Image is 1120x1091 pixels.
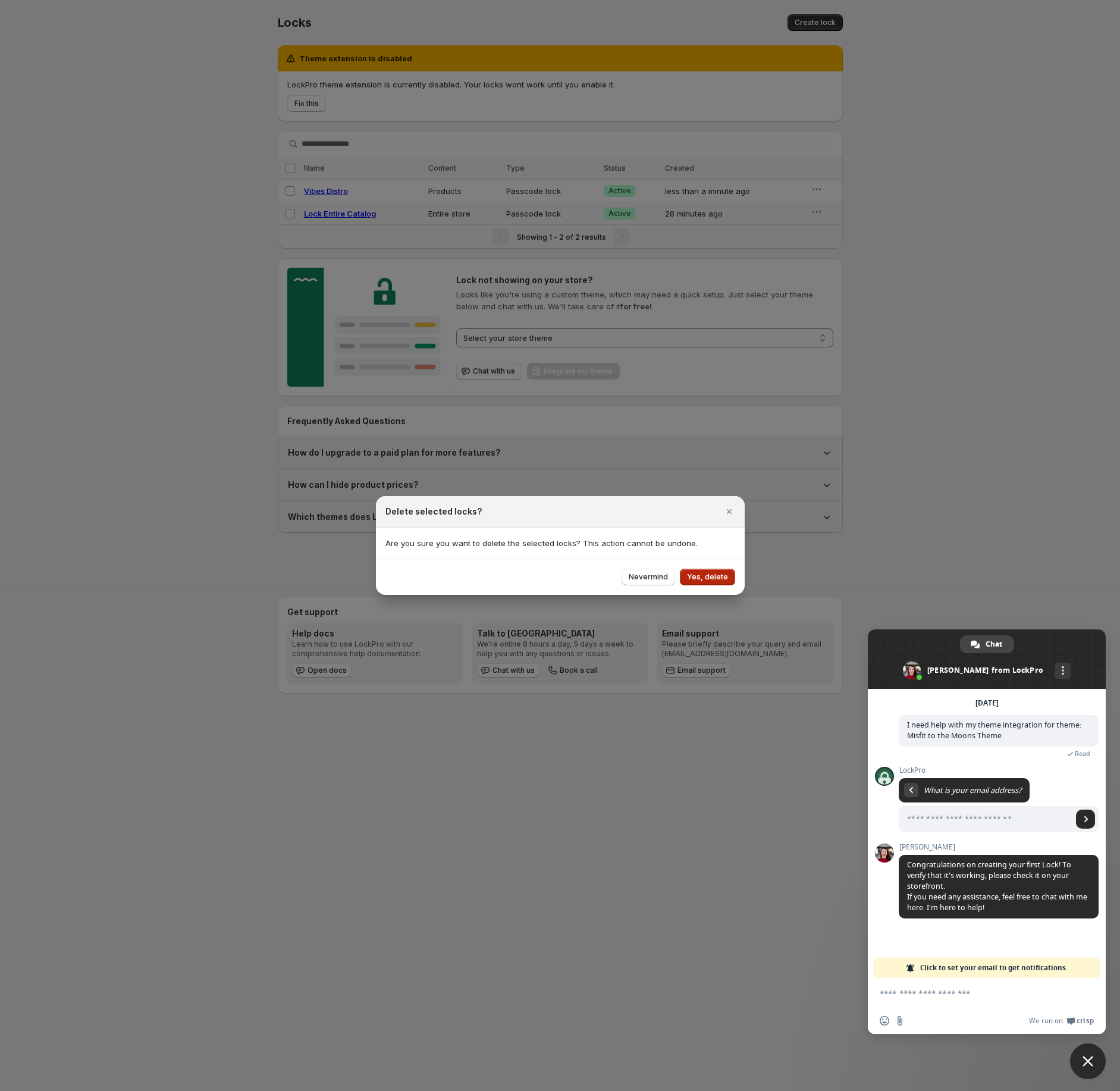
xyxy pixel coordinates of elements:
[920,958,1068,978] span: Click to set your email to get notifications.
[721,503,738,520] button: Close
[1075,750,1090,758] span: Read
[975,700,999,707] div: [DATE]
[385,537,735,549] p: Are you sure you want to delete the selected locks? This action cannot be undone.
[1029,1016,1094,1026] a: We run onCrisp
[907,720,1081,741] span: I need help with my theme integration for theme: Misfit to the Moons Theme
[899,806,1072,832] input: Enter your email address...
[622,569,675,585] button: Nevermind
[1029,1016,1063,1026] span: We run on
[880,978,1070,1008] textarea: Compose your message...
[924,785,1021,795] span: What is your email address?
[986,635,1002,653] span: Chat
[1070,1043,1106,1079] a: Close chat
[907,860,1087,913] span: Congratulations on creating your first Lock! To verify that it's working, please check it on your...
[960,635,1014,653] a: Chat
[899,843,1099,851] span: [PERSON_NAME]
[687,572,728,582] span: Yes, delete
[629,572,668,582] span: Nevermind
[385,506,482,518] h2: Delete selected locks?
[680,569,735,585] button: Yes, delete
[899,766,1099,775] span: LockPro
[1077,1016,1094,1026] span: Crisp
[880,1016,889,1026] span: Insert an emoji
[895,1016,905,1026] span: Send a file
[1076,810,1095,829] a: Send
